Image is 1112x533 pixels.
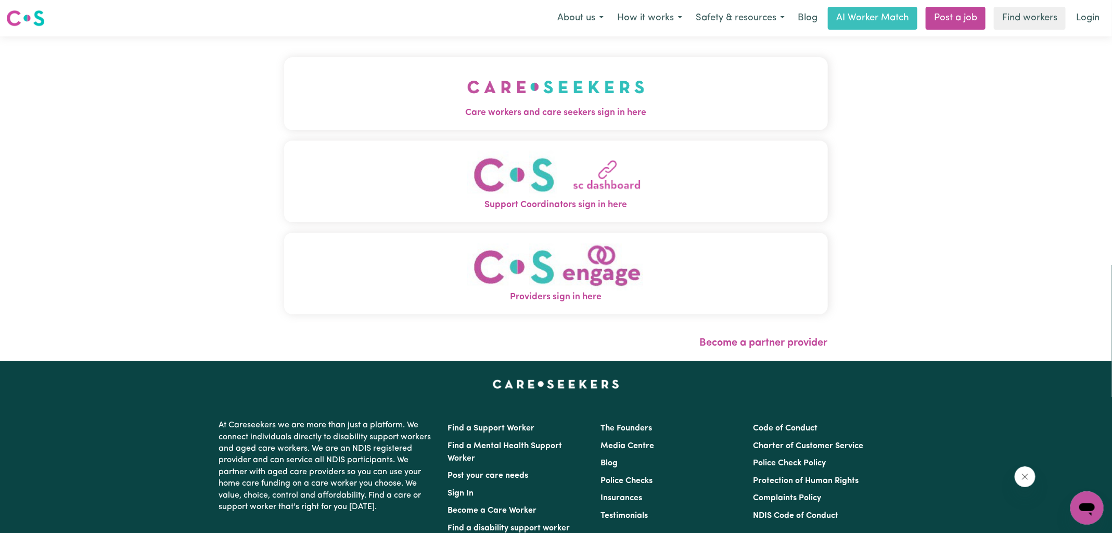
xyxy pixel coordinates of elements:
a: Complaints Policy [753,494,821,502]
a: Post your care needs [448,472,529,480]
a: Become a partner provider [700,338,828,348]
a: Sign In [448,489,474,498]
button: How it works [610,7,689,29]
a: Police Check Policy [753,459,826,467]
iframe: Button to launch messaging window [1070,491,1104,525]
a: Login [1070,7,1106,30]
a: Blog [600,459,618,467]
span: Support Coordinators sign in here [284,198,828,212]
span: Providers sign in here [284,290,828,304]
a: Careseekers home page [493,380,619,388]
a: Post a job [926,7,986,30]
a: NDIS Code of Conduct [753,512,838,520]
a: Find a Mental Health Support Worker [448,442,563,463]
a: AI Worker Match [828,7,917,30]
a: Code of Conduct [753,424,817,433]
button: Providers sign in here [284,233,828,314]
a: The Founders [600,424,652,433]
a: Media Centre [600,442,654,450]
a: Charter of Customer Service [753,442,863,450]
button: Care workers and care seekers sign in here [284,57,828,130]
a: Careseekers logo [6,6,45,30]
span: Need any help? [6,7,63,16]
a: Become a Care Worker [448,506,537,515]
button: About us [551,7,610,29]
a: Find workers [994,7,1066,30]
a: Insurances [600,494,642,502]
a: Testimonials [600,512,648,520]
a: Find a disability support worker [448,524,570,532]
span: Care workers and care seekers sign in here [284,106,828,120]
a: Find a Support Worker [448,424,535,433]
p: At Careseekers we are more than just a platform. We connect individuals directly to disability su... [219,415,436,517]
a: Blog [791,7,824,30]
a: Police Checks [600,477,653,485]
iframe: Close message [1015,466,1036,487]
img: Careseekers logo [6,9,45,28]
button: Support Coordinators sign in here [284,141,828,222]
button: Safety & resources [689,7,791,29]
a: Protection of Human Rights [753,477,859,485]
